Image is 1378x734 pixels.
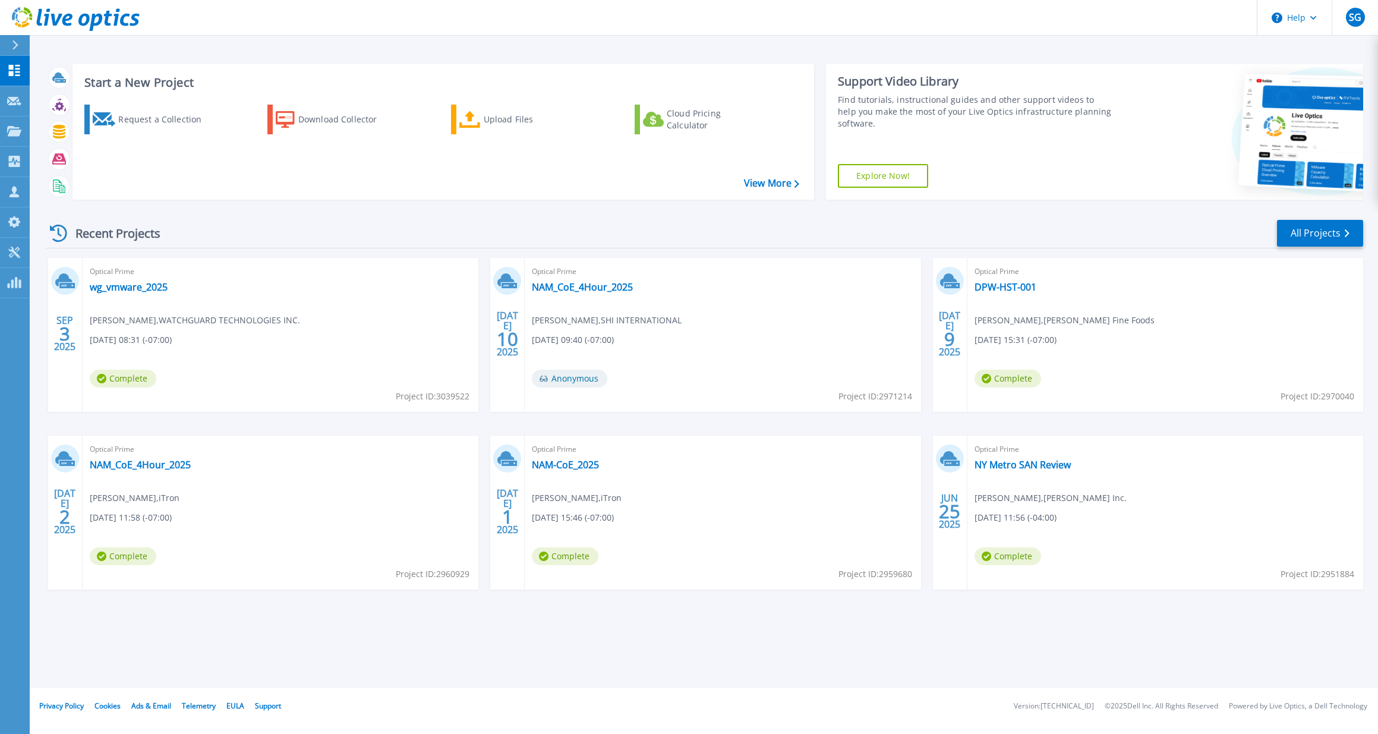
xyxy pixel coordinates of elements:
a: NAM_CoE_4Hour_2025 [532,281,633,293]
span: Project ID: 2970040 [1281,390,1354,403]
span: 2 [59,512,70,522]
a: DPW-HST-001 [975,281,1036,293]
div: [DATE] 2025 [53,490,76,533]
span: Complete [532,547,598,565]
a: Cookies [94,701,121,711]
span: [DATE] 11:56 (-04:00) [975,511,1057,524]
a: Explore Now! [838,164,928,188]
span: Complete [90,370,156,388]
div: JUN 2025 [938,490,961,533]
a: NY Metro SAN Review [975,459,1071,471]
span: Project ID: 2959680 [838,568,912,581]
div: Download Collector [298,108,393,131]
span: [PERSON_NAME] , iTron [90,492,179,505]
span: Optical Prime [90,265,471,278]
span: 9 [944,334,955,344]
span: Complete [975,547,1041,565]
div: [DATE] 2025 [496,312,519,355]
a: EULA [226,701,244,711]
span: [DATE] 08:31 (-07:00) [90,333,172,346]
span: [PERSON_NAME] , [PERSON_NAME] Fine Foods [975,314,1155,327]
span: Complete [90,547,156,565]
span: Project ID: 2971214 [838,390,912,403]
span: [PERSON_NAME] , SHI INTERNATIONAL [532,314,682,327]
span: [PERSON_NAME] , iTron [532,492,622,505]
span: 1 [502,512,513,522]
span: [DATE] 09:40 (-07:00) [532,333,614,346]
span: [DATE] 11:58 (-07:00) [90,511,172,524]
div: Support Video Library [838,74,1114,89]
span: Project ID: 2960929 [396,568,469,581]
a: Cloud Pricing Calculator [635,105,767,134]
a: Privacy Policy [39,701,84,711]
div: [DATE] 2025 [496,490,519,533]
div: Request a Collection [118,108,213,131]
span: Anonymous [532,370,607,388]
a: Request a Collection [84,105,217,134]
span: [DATE] 15:46 (-07:00) [532,511,614,524]
span: Optical Prime [532,443,913,456]
span: 3 [59,329,70,339]
a: NAM-CoE_2025 [532,459,599,471]
span: Optical Prime [532,265,913,278]
a: Ads & Email [131,701,171,711]
span: Optical Prime [975,443,1356,456]
a: wg_vmware_2025 [90,281,168,293]
span: 25 [939,506,960,516]
div: [DATE] 2025 [938,312,961,355]
h3: Start a New Project [84,76,799,89]
span: 10 [497,334,518,344]
span: [PERSON_NAME] , WATCHGUARD TECHNOLOGIES INC. [90,314,300,327]
a: View More [744,178,799,189]
span: [PERSON_NAME] , [PERSON_NAME] Inc. [975,492,1127,505]
li: © 2025 Dell Inc. All Rights Reserved [1105,703,1218,710]
li: Powered by Live Optics, a Dell Technology [1229,703,1367,710]
div: SEP 2025 [53,312,76,355]
span: Optical Prime [975,265,1356,278]
span: Project ID: 3039522 [396,390,469,403]
a: Download Collector [267,105,400,134]
div: Recent Projects [46,219,176,248]
a: Telemetry [182,701,216,711]
a: Support [255,701,281,711]
span: Complete [975,370,1041,388]
li: Version: [TECHNICAL_ID] [1014,703,1094,710]
span: Optical Prime [90,443,471,456]
div: Find tutorials, instructional guides and other support videos to help you make the most of your L... [838,94,1114,130]
span: Project ID: 2951884 [1281,568,1354,581]
a: NAM_CoE_4Hour_2025 [90,459,191,471]
a: All Projects [1277,220,1363,247]
a: Upload Files [451,105,584,134]
div: Upload Files [484,108,579,131]
span: SG [1349,12,1361,22]
div: Cloud Pricing Calculator [667,108,762,131]
span: [DATE] 15:31 (-07:00) [975,333,1057,346]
